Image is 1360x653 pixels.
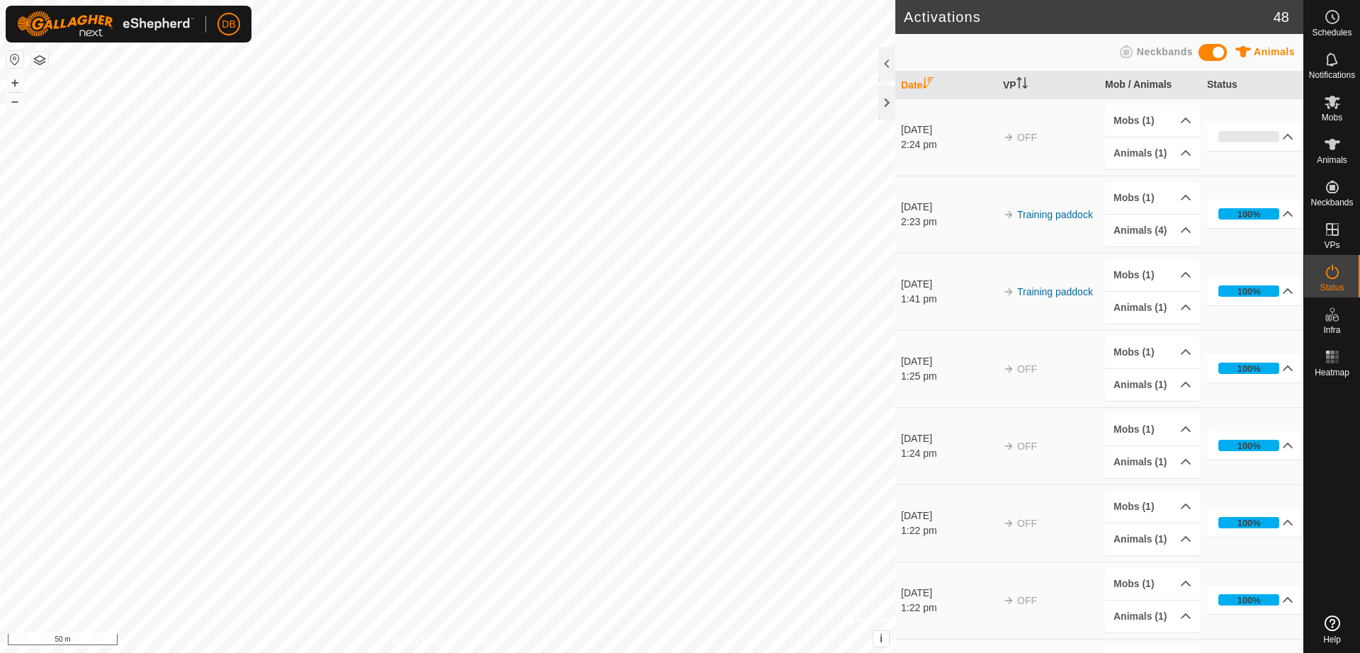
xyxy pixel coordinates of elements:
[1310,198,1353,207] span: Neckbands
[1105,446,1200,478] p-accordion-header: Animals (1)
[1003,595,1014,606] img: arrow
[1105,568,1200,600] p-accordion-header: Mobs (1)
[901,137,996,152] div: 2:24 pm
[1003,518,1014,529] img: arrow
[1323,326,1340,334] span: Infra
[1312,28,1351,37] span: Schedules
[17,11,194,37] img: Gallagher Logo
[1003,286,1014,297] img: arrow
[1207,509,1302,537] p-accordion-header: 100%
[1207,354,1302,382] p-accordion-header: 100%
[901,601,996,615] div: 1:22 pm
[880,632,883,645] span: i
[1323,635,1341,644] span: Help
[1320,283,1344,292] span: Status
[1017,209,1093,220] a: Training paddock
[222,17,235,32] span: DB
[1017,441,1037,452] span: OFF
[31,52,48,69] button: Map Layers
[901,369,996,384] div: 1:25 pm
[1105,182,1200,214] p-accordion-header: Mobs (1)
[901,509,996,523] div: [DATE]
[1105,105,1200,137] p-accordion-header: Mobs (1)
[1017,286,1093,297] a: Training paddock
[922,79,934,91] p-sorticon: Activate to sort
[1237,208,1261,221] div: 100%
[1324,241,1339,249] span: VPs
[6,51,23,68] button: Reset Map
[1105,601,1200,632] p-accordion-header: Animals (1)
[1315,368,1349,377] span: Heatmap
[1218,440,1279,451] div: 100%
[1105,523,1200,555] p-accordion-header: Animals (1)
[1105,137,1200,169] p-accordion-header: Animals (1)
[1304,610,1360,649] a: Help
[1003,363,1014,375] img: arrow
[1105,336,1200,368] p-accordion-header: Mobs (1)
[1237,362,1261,375] div: 100%
[997,72,1099,99] th: VP
[901,586,996,601] div: [DATE]
[1105,259,1200,291] p-accordion-header: Mobs (1)
[1237,594,1261,607] div: 100%
[1218,594,1279,606] div: 100%
[901,200,996,215] div: [DATE]
[1105,414,1200,445] p-accordion-header: Mobs (1)
[901,446,996,461] div: 1:24 pm
[901,277,996,292] div: [DATE]
[1218,363,1279,374] div: 100%
[895,72,997,99] th: Date
[1003,209,1014,220] img: arrow
[904,8,1274,25] h2: Activations
[1309,71,1355,79] span: Notifications
[901,292,996,307] div: 1:41 pm
[1207,586,1302,614] p-accordion-header: 100%
[1207,200,1302,228] p-accordion-header: 100%
[1105,369,1200,401] p-accordion-header: Animals (1)
[1105,215,1200,246] p-accordion-header: Animals (4)
[1099,72,1201,99] th: Mob / Animals
[1003,441,1014,452] img: arrow
[901,123,996,137] div: [DATE]
[1207,277,1302,305] p-accordion-header: 100%
[1207,123,1302,151] p-accordion-header: 0%
[1274,6,1289,28] span: 48
[901,523,996,538] div: 1:22 pm
[1237,516,1261,530] div: 100%
[1317,156,1347,164] span: Animals
[1254,46,1295,57] span: Animals
[462,635,504,647] a: Contact Us
[1218,131,1279,142] div: 0%
[1017,595,1037,606] span: OFF
[6,74,23,91] button: +
[1105,491,1200,523] p-accordion-header: Mobs (1)
[901,215,996,229] div: 2:23 pm
[1003,132,1014,143] img: arrow
[1201,72,1303,99] th: Status
[1237,285,1261,298] div: 100%
[1218,517,1279,528] div: 100%
[1017,518,1037,529] span: OFF
[6,93,23,110] button: –
[1237,439,1261,453] div: 100%
[1218,208,1279,220] div: 100%
[1017,363,1037,375] span: OFF
[1105,292,1200,324] p-accordion-header: Animals (1)
[901,431,996,446] div: [DATE]
[901,354,996,369] div: [DATE]
[873,631,889,647] button: i
[1017,132,1037,143] span: OFF
[1016,79,1028,91] p-sorticon: Activate to sort
[1137,46,1193,57] span: Neckbands
[392,635,445,647] a: Privacy Policy
[1218,285,1279,297] div: 100%
[1322,113,1342,122] span: Mobs
[1207,431,1302,460] p-accordion-header: 100%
